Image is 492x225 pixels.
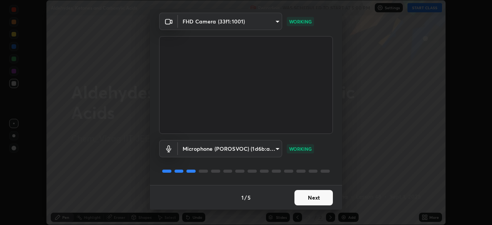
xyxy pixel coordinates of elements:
[289,18,312,25] p: WORKING
[289,145,312,152] p: WORKING
[244,193,247,202] h4: /
[178,140,282,157] div: FHD Camera (33f1:1001)
[294,190,333,205] button: Next
[241,193,244,202] h4: 1
[178,13,282,30] div: FHD Camera (33f1:1001)
[248,193,251,202] h4: 5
